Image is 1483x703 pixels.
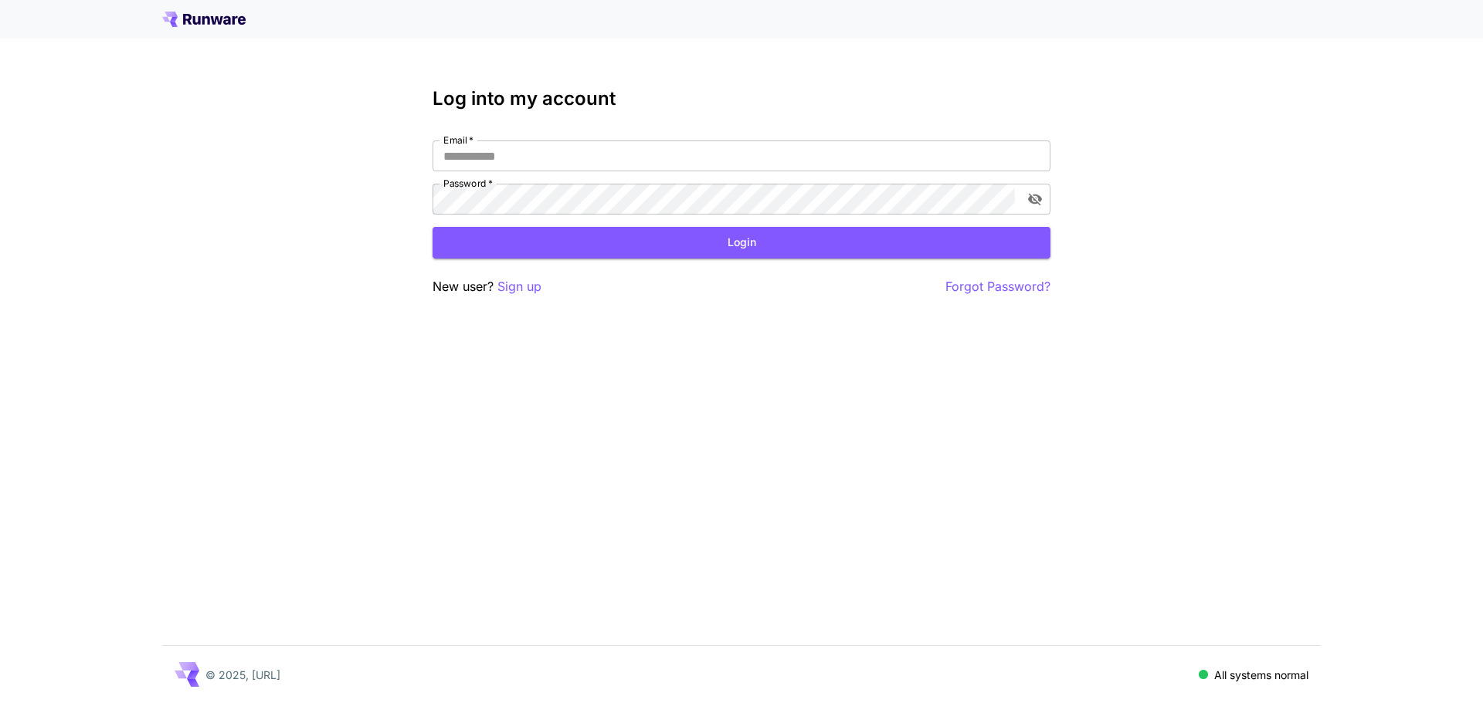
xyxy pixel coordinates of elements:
[433,227,1050,259] button: Login
[433,88,1050,110] h3: Log into my account
[1021,185,1049,213] button: toggle password visibility
[443,177,493,190] label: Password
[497,277,541,296] button: Sign up
[945,277,1050,296] button: Forgot Password?
[1214,667,1308,683] p: All systems normal
[433,277,541,296] p: New user?
[443,134,473,147] label: Email
[205,667,280,683] p: © 2025, [URL]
